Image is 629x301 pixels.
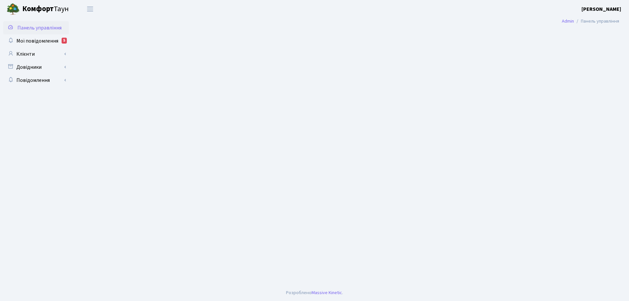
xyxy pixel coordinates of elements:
[3,21,69,34] a: Панель управління
[22,4,54,14] b: Комфорт
[3,34,69,47] a: Мої повідомлення5
[3,47,69,61] a: Клієнти
[3,61,69,74] a: Довідники
[82,4,98,14] button: Переключити навігацію
[286,289,343,296] div: Розроблено .
[562,18,574,25] a: Admin
[7,3,20,16] img: logo.png
[22,4,69,15] span: Таун
[581,5,621,13] a: [PERSON_NAME]
[16,37,58,45] span: Мої повідомлення
[62,38,67,44] div: 5
[574,18,619,25] li: Панель управління
[17,24,62,31] span: Панель управління
[3,74,69,87] a: Повідомлення
[581,6,621,13] b: [PERSON_NAME]
[312,289,342,296] a: Massive Kinetic
[552,14,629,28] nav: breadcrumb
